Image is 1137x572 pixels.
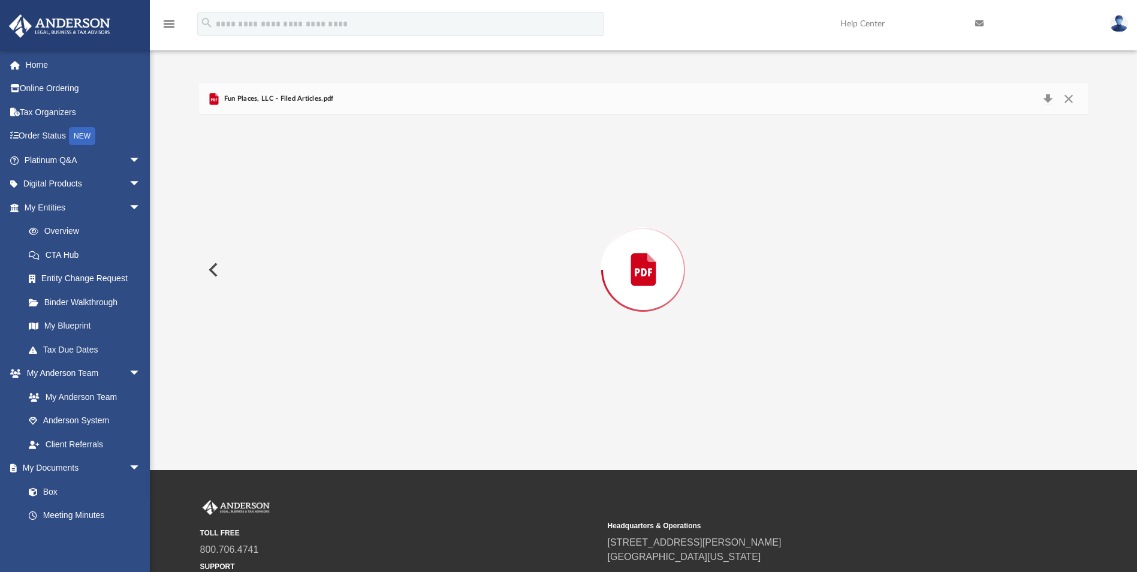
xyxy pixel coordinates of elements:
span: arrow_drop_down [129,362,153,386]
i: menu [162,17,176,31]
div: Preview [199,83,1087,425]
a: My Anderson Team [17,385,147,409]
a: Online Ordering [8,77,159,101]
a: My Blueprint [17,314,153,338]
a: My Documentsarrow_drop_down [8,456,153,480]
img: User Pic [1110,15,1128,32]
button: Download [1037,91,1058,107]
a: Anderson System [17,409,153,433]
i: search [200,16,213,29]
a: Order StatusNEW [8,124,159,149]
a: Forms Library [17,527,147,551]
span: arrow_drop_down [129,172,153,197]
a: Entity Change Request [17,267,159,291]
a: Tax Due Dates [17,338,159,362]
a: Overview [17,219,159,243]
a: Box [17,480,147,504]
a: My Anderson Teamarrow_drop_down [8,362,153,386]
small: TOLL FREE [200,528,599,538]
a: Home [8,53,159,77]
a: Binder Walkthrough [17,290,159,314]
img: Anderson Advisors Platinum Portal [5,14,114,38]
a: My Entitiesarrow_drop_down [8,195,159,219]
button: Previous File [199,253,225,287]
a: [STREET_ADDRESS][PERSON_NAME] [608,537,782,547]
a: Digital Productsarrow_drop_down [8,172,159,196]
a: 800.706.4741 [200,544,259,555]
a: Platinum Q&Aarrow_drop_down [8,148,159,172]
div: NEW [69,127,95,145]
a: CTA Hub [17,243,159,267]
a: menu [162,23,176,31]
span: Fun Places, LLC - Filed Articles.pdf [221,94,333,104]
a: Client Referrals [17,432,153,456]
span: arrow_drop_down [129,148,153,173]
button: Close [1058,91,1079,107]
a: Tax Organizers [8,100,159,124]
span: arrow_drop_down [129,195,153,220]
small: Headquarters & Operations [608,520,1007,531]
span: arrow_drop_down [129,456,153,481]
small: SUPPORT [200,561,599,572]
a: [GEOGRAPHIC_DATA][US_STATE] [608,552,761,562]
img: Anderson Advisors Platinum Portal [200,500,272,516]
a: Meeting Minutes [17,504,153,528]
